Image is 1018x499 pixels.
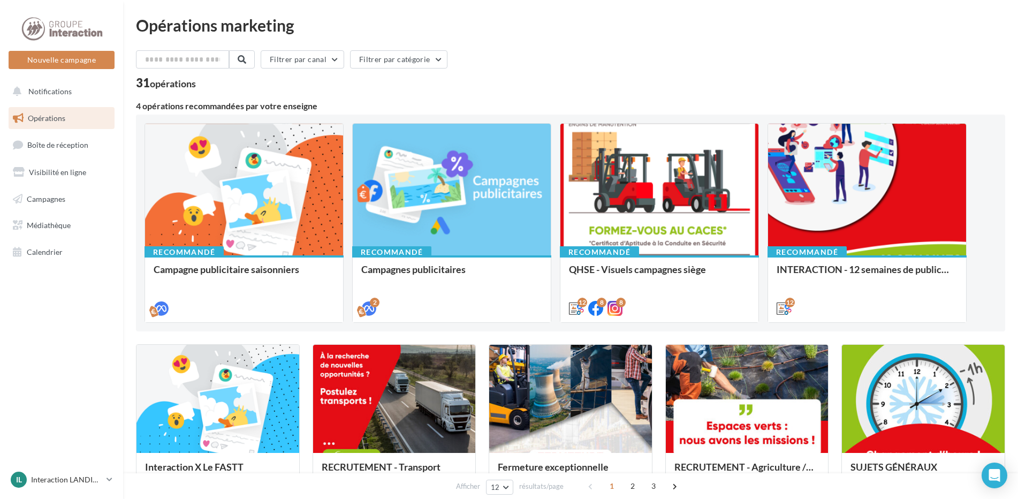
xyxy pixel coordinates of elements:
[645,478,662,495] span: 3
[154,264,335,285] div: Campagne publicitaire saisonniers
[361,264,542,285] div: Campagnes publicitaires
[6,80,112,103] button: Notifications
[136,102,1005,110] div: 4 opérations recommandées par votre enseigne
[560,246,639,258] div: Recommandé
[498,462,643,483] div: Fermeture exceptionnelle
[16,474,22,485] span: IL
[674,462,820,483] div: RECRUTEMENT - Agriculture / Espaces verts
[768,246,847,258] div: Recommandé
[491,483,500,492] span: 12
[261,50,344,69] button: Filtrer par canal
[785,298,795,307] div: 12
[27,194,65,203] span: Campagnes
[6,133,117,156] a: Boîte de réception
[136,77,196,89] div: 31
[150,79,196,88] div: opérations
[578,298,587,307] div: 12
[982,463,1007,488] div: Open Intercom Messenger
[603,478,620,495] span: 1
[569,264,750,285] div: QHSE - Visuels campagnes siège
[350,50,447,69] button: Filtrer par catégorie
[456,481,480,492] span: Afficher
[777,264,958,285] div: INTERACTION - 12 semaines de publication
[145,462,291,483] div: Interaction X Le FASTT
[29,168,86,177] span: Visibilité en ligne
[28,87,72,96] span: Notifications
[624,478,641,495] span: 2
[597,298,606,307] div: 8
[28,114,65,123] span: Opérations
[31,474,102,485] p: Interaction LANDIVISIAU
[6,241,117,263] a: Calendrier
[145,246,224,258] div: Recommandé
[136,17,1005,33] div: Opérations marketing
[6,161,117,184] a: Visibilité en ligne
[27,221,71,230] span: Médiathèque
[322,462,467,483] div: RECRUTEMENT - Transport
[27,140,88,149] span: Boîte de réception
[9,470,115,490] a: IL Interaction LANDIVISIAU
[6,188,117,210] a: Campagnes
[9,51,115,69] button: Nouvelle campagne
[6,107,117,130] a: Opérations
[27,247,63,256] span: Calendrier
[850,462,996,483] div: SUJETS GÉNÉRAUX
[616,298,626,307] div: 8
[486,480,513,495] button: 12
[370,298,379,307] div: 2
[352,246,431,258] div: Recommandé
[6,214,117,237] a: Médiathèque
[519,481,564,492] span: résultats/page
